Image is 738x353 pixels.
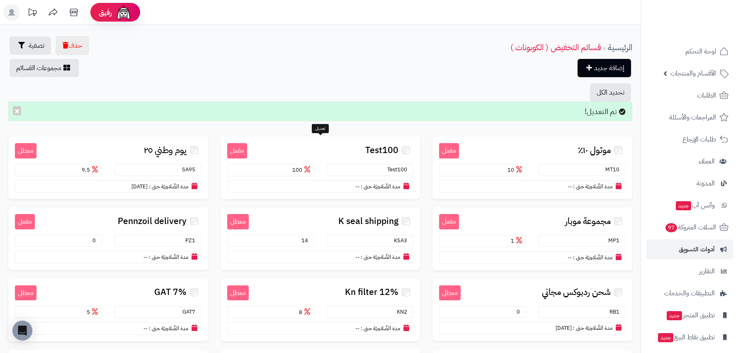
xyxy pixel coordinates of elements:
span: 0 [92,236,100,244]
small: MP1 [608,236,624,244]
span: تطبيق نقاط البيع [657,331,715,343]
span: الطلبات [697,90,716,101]
a: معطل K seal shipping KSA3 14 مدة الصَّلاحِيَة حتى : -- [221,207,420,270]
a: المدونة [646,173,733,193]
span: التطبيقات والخدمات [664,287,715,299]
small: MT10 [605,166,624,173]
small: مفعل [439,143,459,158]
span: المراجعات والأسئلة [669,112,716,123]
small: KN2 [397,308,411,316]
small: مفعل [439,214,459,229]
a: التقارير [646,261,733,281]
small: مدة الصَّلاحِيَة حتى : [573,183,612,190]
span: -- [143,253,148,261]
span: تطبيق المتجر [666,309,715,321]
span: يوم وطني ٢٥ [144,146,187,155]
a: معطل GAT 7% GAT7 5 مدة الصَّلاحِيَة حتى : -- [8,279,208,341]
a: معطل Kn filter 12% KN2 8 مدة الصَّلاحِيَة حتى : -- [221,279,420,341]
small: معطل [15,285,36,301]
span: 8 [299,308,312,316]
span: GAT 7% [154,287,187,297]
a: طلبات الإرجاع [646,129,733,149]
span: [DATE] [131,183,148,190]
span: -- [355,183,359,190]
small: PZ1 [185,236,199,244]
span: 14 [301,236,312,244]
small: معطل [439,285,461,301]
span: -- [568,183,572,190]
a: تطبيق نقاط البيعجديد [646,327,733,347]
div: Open Intercom Messenger [12,321,32,341]
a: العملاء [646,151,733,171]
a: وآتس آبجديد [646,195,733,215]
img: ai-face.png [115,4,132,21]
a: التطبيقات والخدمات [646,283,733,303]
span: -- [355,324,359,332]
span: 0 [517,308,524,316]
small: مدة الصَّلاحِيَة حتى : [361,183,400,190]
a: مجموعات القسائم [10,59,79,77]
span: السلات المتروكة [665,222,716,233]
span: 100 [292,166,312,174]
a: الرئيسية [608,41,632,54]
span: K seal shipping [338,217,398,226]
a: أدوات التسويق [646,239,733,259]
small: معطل [227,214,249,229]
small: مدة الصَّلاحِيَة حتى : [361,324,400,332]
span: أدوات التسويق [679,243,715,255]
small: مدة الصَّلاحِيَة حتى : [573,253,612,261]
span: 97 [665,223,677,232]
small: مدة الصَّلاحِيَة حتى : [149,183,188,190]
span: شحن ردبوكس مجاني [542,287,611,297]
span: طلبات الإرجاع [682,134,716,145]
span: لوحة التحكم [685,46,716,57]
small: مدة الصَّلاحِيَة حتى : [149,253,188,261]
a: إضافة جديد [578,59,631,77]
small: مفعل [227,143,247,158]
button: تحديد الكل [590,83,631,102]
span: -- [143,324,148,332]
button: × [13,106,21,115]
span: Test100 [365,146,398,155]
a: السلات المتروكة97 [646,217,733,237]
a: معطل يوم وطني ٢٥ SA95 9.5 مدة الصَّلاحِيَة حتى : [DATE] [8,136,208,199]
span: المدونة [697,178,715,189]
span: وآتس آب [675,200,715,211]
span: جديد [658,333,673,342]
small: RB1 [609,308,624,316]
span: 9.5 [82,166,100,174]
button: تصفية [10,37,51,55]
span: 5 [87,308,100,316]
small: GAT7 [182,308,199,316]
a: تحديثات المنصة [22,4,43,23]
span: 10 [507,166,524,174]
small: KSA3 [394,236,411,244]
span: Kn filter 12% [345,287,398,297]
button: حذف [56,36,89,55]
span: الأقسام والمنتجات [670,68,716,79]
a: مفعل مجموعة موبار MP1 1 مدة الصَّلاحِيَة حتى : -- [432,207,632,270]
small: مدة الصَّلاحِيَة حتى : [149,324,188,332]
span: -- [568,253,572,261]
small: مدة الصَّلاحِيَة حتى : [361,253,400,261]
span: تصفية [29,41,44,51]
span: [DATE] [556,324,572,332]
a: قسائم التخفيض ( الكوبونات ) [510,41,601,54]
span: رفيق [99,7,112,17]
span: جديد [667,311,682,320]
span: العملاء [699,156,715,167]
small: مدة الصَّلاحِيَة حتى : [573,324,612,332]
span: Pennzoil delivery [118,217,187,226]
small: معطل [15,143,36,158]
span: موتول ١٠٪ [578,146,611,155]
span: 1 [511,237,524,245]
div: تم التعديل! [8,102,632,122]
small: معطل [227,285,249,301]
span: مجموعة موبار [565,217,611,226]
a: مفعل موتول ١٠٪ MT10 10 مدة الصَّلاحِيَة حتى : -- [432,136,632,199]
a: مفعل Pennzoil delivery PZ1 0 مدة الصَّلاحِيَة حتى : -- [8,207,208,270]
span: التقارير [699,265,715,277]
a: مفعل Test100 Test100 100 مدة الصَّلاحِيَة حتى : -- [221,136,420,199]
span: -- [355,253,359,261]
a: لوحة التحكم [646,41,733,61]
